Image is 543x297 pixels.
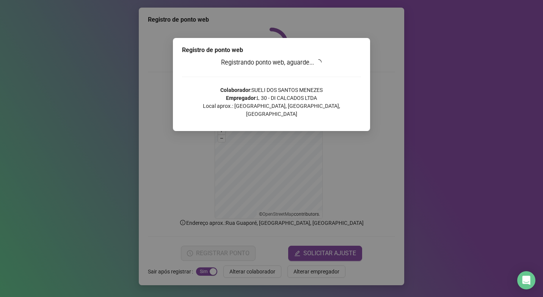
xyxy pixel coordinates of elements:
div: Registro de ponto web [182,46,361,55]
strong: Empregador [226,95,256,101]
h3: Registrando ponto web, aguarde... [182,58,361,68]
strong: Colaborador [220,87,250,93]
span: loading [315,58,322,66]
p: : SUELI DOS SANTOS MENEZES : L 30 - DI CALCADOS LTDA Local aprox.: [GEOGRAPHIC_DATA], [GEOGRAPHIC... [182,86,361,118]
div: Open Intercom Messenger [517,271,535,289]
